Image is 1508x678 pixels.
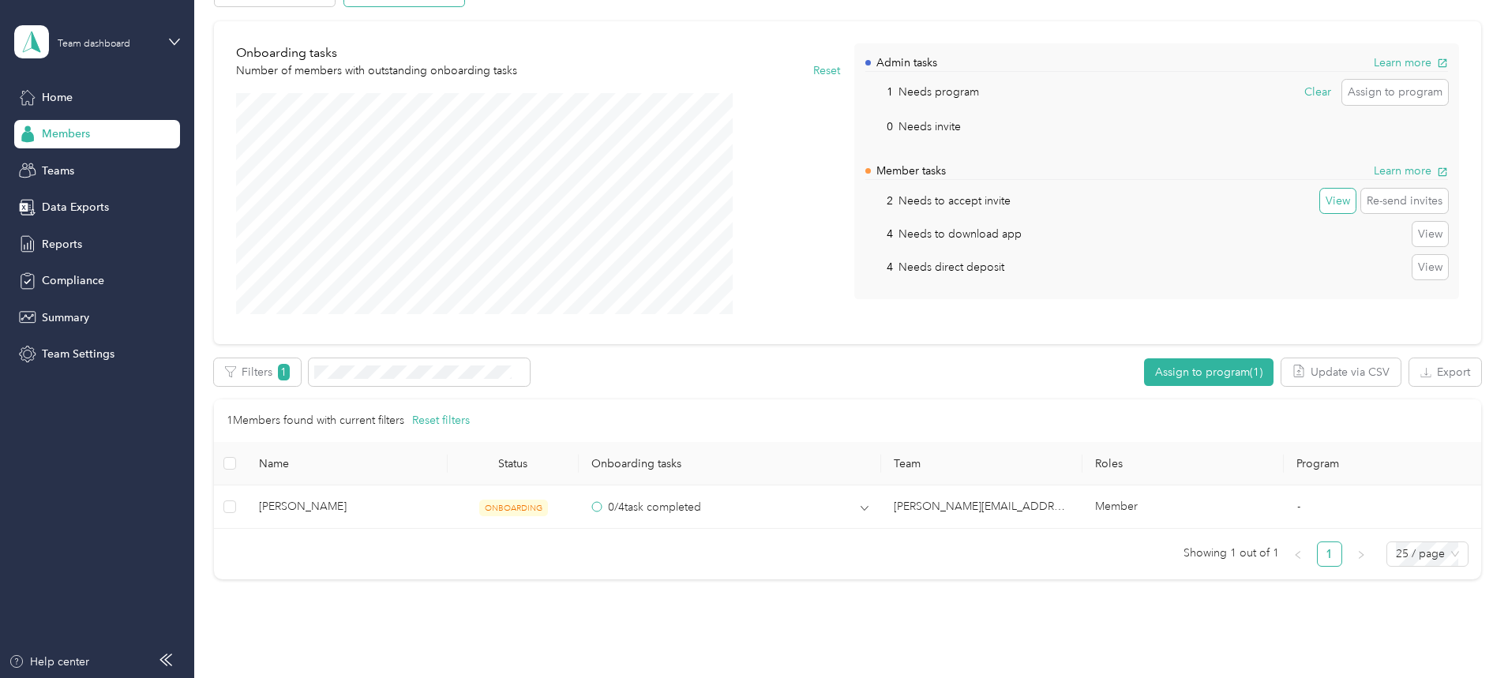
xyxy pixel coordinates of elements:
[236,62,517,79] p: Number of members with outstanding onboarding tasks
[1184,541,1279,565] span: Showing 1 out of 1
[1409,358,1481,386] button: Export
[412,412,470,429] button: Reset filters
[278,364,290,380] span: 1
[865,118,893,135] p: 0
[42,272,104,289] span: Compliance
[881,442,1082,485] th: Team
[898,259,1004,275] p: Needs direct deposit
[1349,541,1374,567] li: Next Page
[1420,590,1508,678] iframe: Everlance-gr Chat Button Frame
[1412,255,1448,280] button: View
[448,442,579,485] th: Status
[42,236,82,253] span: Reports
[1317,541,1342,567] li: 1
[1318,542,1341,566] a: 1
[42,163,74,179] span: Teams
[479,500,548,516] span: ONBOARDING
[865,226,893,242] p: 4
[1082,485,1284,529] td: Member
[1386,541,1469,567] div: Page Size
[1285,485,1481,529] td: -
[1281,358,1401,386] button: Update via CSV
[898,84,979,100] p: Needs program
[259,457,435,470] span: Name
[246,442,448,485] th: Name
[42,125,90,142] span: Members
[259,498,435,515] span: [PERSON_NAME]
[591,499,701,515] div: 0 / 4 task completed
[881,485,1082,529] td: cathy.pihakis@optioncare.com
[1299,80,1337,105] button: Clear
[227,412,404,429] p: 1 Members found with current filters
[1144,358,1274,386] button: Assign to program(1)
[813,62,840,79] button: Reset
[876,163,946,179] p: Member tasks
[579,442,881,485] th: Onboarding tasks
[1412,222,1448,247] button: View
[1285,541,1311,567] button: left
[236,43,517,63] p: Onboarding tasks
[1293,550,1303,560] span: left
[1349,541,1374,567] button: right
[42,346,114,362] span: Team Settings
[42,199,109,215] span: Data Exports
[42,89,73,106] span: Home
[42,309,89,326] span: Summary
[865,259,893,275] p: 4
[9,654,89,670] button: Help center
[898,226,1022,242] p: Needs to download app
[876,54,937,71] p: Admin tasks
[865,84,893,100] p: 1
[1284,442,1480,485] th: Program
[1396,542,1459,566] span: 25 / page
[1374,54,1448,71] button: Learn more
[898,118,961,135] p: Needs invite
[1361,189,1448,214] button: Re-send invites
[1356,550,1366,560] span: right
[898,193,1011,209] p: Needs to accept invite
[58,39,130,49] div: Team dashboard
[214,358,301,386] button: Filters1
[246,485,448,529] td: Erika Burnett
[1285,541,1311,567] li: Previous Page
[1342,80,1448,105] button: Assign to program
[865,193,893,209] p: 2
[448,485,579,529] td: ONBOARDING
[1082,442,1284,485] th: Roles
[1374,163,1448,179] button: Learn more
[1320,189,1356,214] button: View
